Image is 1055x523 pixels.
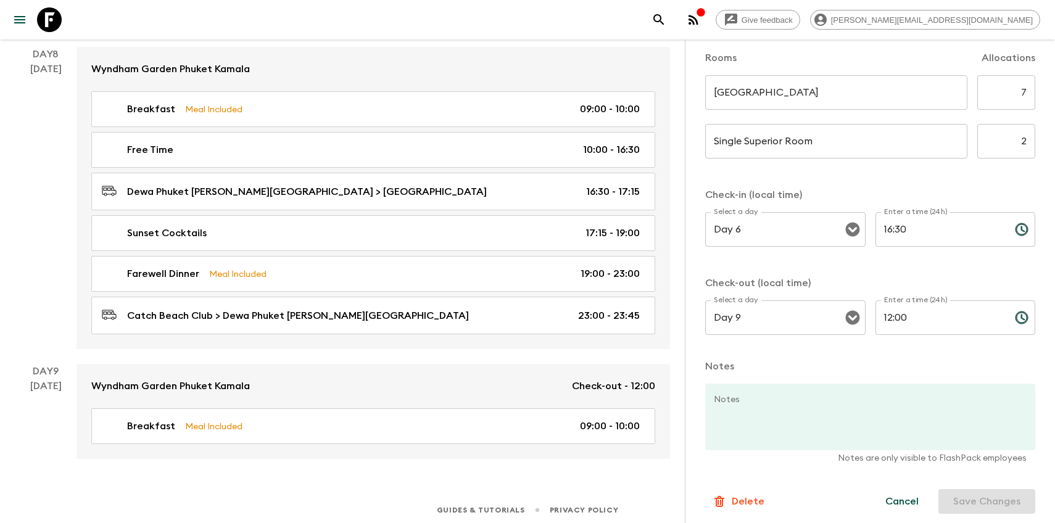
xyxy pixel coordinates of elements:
p: 19:00 - 23:00 [581,266,640,281]
a: Dewa Phuket [PERSON_NAME][GEOGRAPHIC_DATA] > [GEOGRAPHIC_DATA]16:30 - 17:15 [91,173,655,210]
p: Check-out - 12:00 [572,379,655,393]
a: Free Time10:00 - 16:30 [91,132,655,168]
p: Meal Included [209,267,267,281]
a: BreakfastMeal Included09:00 - 10:00 [91,408,655,444]
a: Catch Beach Club > Dewa Phuket [PERSON_NAME][GEOGRAPHIC_DATA]23:00 - 23:45 [91,297,655,334]
p: Meal Included [185,102,242,116]
p: Notes are only visible to FlashPack employees [714,452,1027,464]
p: Wyndham Garden Phuket Kamala [91,379,250,393]
div: [DATE] [30,62,62,349]
p: Rooms [705,51,737,65]
p: Wyndham Garden Phuket Kamala [91,62,250,76]
button: Cancel [871,489,933,514]
input: hh:mm [875,300,1005,335]
a: Wyndham Garden Phuket Kamala [77,47,670,91]
div: [PERSON_NAME][EMAIL_ADDRESS][DOMAIN_NAME] [810,10,1040,30]
p: Meal Included [185,419,242,433]
p: Check-in (local time) [705,187,1035,202]
p: Farewell Dinner [127,266,199,281]
button: Delete [705,489,771,514]
p: 23:00 - 23:45 [578,308,640,323]
p: Sunset Cocktails [127,226,207,241]
p: 10:00 - 16:30 [583,142,640,157]
label: Enter a time (24h) [884,207,948,217]
a: Privacy Policy [550,503,618,517]
p: Delete [732,494,764,509]
input: eg. Double superior treehouse [705,124,967,159]
p: Dewa Phuket [PERSON_NAME][GEOGRAPHIC_DATA] > [GEOGRAPHIC_DATA] [127,184,487,199]
div: [DATE] [30,379,62,459]
label: Select a day [714,207,758,217]
label: Enter a time (24h) [884,295,948,305]
button: Open [844,221,861,238]
p: 09:00 - 10:00 [580,419,640,434]
a: Wyndham Garden Phuket KamalaCheck-out - 12:00 [77,364,670,408]
button: Choose time, selected time is 12:00 PM [1009,305,1034,330]
a: Farewell DinnerMeal Included19:00 - 23:00 [91,256,655,292]
button: Open [844,309,861,326]
p: Check-out (local time) [705,276,1035,290]
p: 16:30 - 17:15 [586,184,640,199]
p: Allocations [982,51,1035,65]
span: [PERSON_NAME][EMAIL_ADDRESS][DOMAIN_NAME] [824,15,1040,25]
label: Select a day [714,295,758,305]
p: Free Time [127,142,173,157]
button: Choose time, selected time is 4:30 PM [1009,217,1034,242]
button: search adventures [647,7,671,32]
p: 17:15 - 19:00 [585,226,640,241]
a: Give feedback [716,10,800,30]
a: Guides & Tutorials [437,503,525,517]
p: Breakfast [127,102,175,117]
p: Breakfast [127,419,175,434]
button: menu [7,7,32,32]
input: eg. Tent on a jeep [705,75,967,110]
a: Sunset Cocktails17:15 - 19:00 [91,215,655,251]
p: Notes [705,359,1035,374]
p: Day 8 [15,47,77,62]
input: hh:mm [875,212,1005,247]
span: Give feedback [735,15,800,25]
a: BreakfastMeal Included09:00 - 10:00 [91,91,655,127]
p: Day 9 [15,364,77,379]
p: 09:00 - 10:00 [580,102,640,117]
p: Catch Beach Club > Dewa Phuket [PERSON_NAME][GEOGRAPHIC_DATA] [127,308,469,323]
